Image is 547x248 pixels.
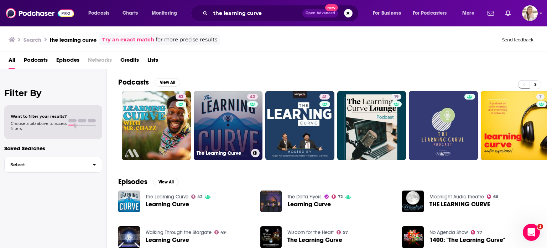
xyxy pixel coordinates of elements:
button: open menu [83,7,119,19]
h2: Episodes [118,177,147,186]
a: 72 [332,194,343,199]
a: Podcasts [24,54,48,69]
h2: Podcasts [118,78,149,87]
a: 42The Learning Curve [194,91,263,160]
a: 57 [337,230,348,234]
a: 1400: "The Learning Curve" [402,226,424,248]
span: 1 [537,224,543,229]
div: Search podcasts, credits, & more... [198,5,365,21]
span: 7 [539,93,542,101]
a: 41 [319,94,330,100]
a: No Agenda Show [429,229,468,236]
span: Want to filter your results? [11,114,67,119]
a: 77 [471,230,482,234]
img: User Profile [522,5,538,21]
button: View All [155,78,180,87]
h3: Search [24,36,41,43]
span: Logged in as acquavie [522,5,538,21]
a: 41 [265,91,334,160]
a: 42 [191,194,203,199]
p: Saved Searches [4,145,102,152]
a: Learning Curve [146,237,189,243]
span: Select [5,162,87,167]
span: Choose a tab above to access filters. [11,121,67,131]
a: 49 [214,230,226,234]
a: 1400: "The Learning Curve" [429,237,505,243]
span: Open Advanced [306,11,335,15]
h2: Filter By [4,88,102,98]
button: Send feedback [500,37,536,43]
input: Search podcasts, credits, & more... [210,7,302,19]
a: 19 [337,91,406,160]
img: Learning Curve [260,191,282,212]
span: The Learning Curve [287,237,342,243]
button: Open AdvancedNew [302,9,338,17]
a: All [9,54,15,69]
a: EpisodesView All [118,177,179,186]
iframe: Intercom live chat [523,224,540,241]
a: The Learning Curve [146,194,188,200]
span: New [325,4,338,11]
span: 19 [394,93,398,101]
span: 42 [250,93,255,101]
span: More [462,8,474,18]
span: Monitoring [152,8,177,18]
span: Podcasts [88,8,109,18]
a: Episodes [56,54,79,69]
a: Charts [118,7,142,19]
span: 49 [220,231,226,234]
span: For Business [373,8,401,18]
h3: The Learning Curve [197,150,248,156]
button: Select [4,157,102,173]
img: The Learning Curve [260,226,282,248]
a: Moonlight Audio Theatre [429,194,484,200]
a: THE LEARNING CURVE [429,201,490,207]
a: Learning Curve [287,201,331,207]
a: Learning Curve [146,201,189,207]
span: 52 [178,93,183,101]
span: 66 [493,195,498,198]
a: 19 [391,94,401,100]
a: 42 [247,94,258,100]
a: Show notifications dropdown [502,7,514,19]
button: open menu [368,7,410,19]
span: Networks [88,54,112,69]
h3: the learning curve [50,36,97,43]
a: The Delta Flyers [287,194,322,200]
a: Wisdom for the Heart [287,229,334,236]
a: Lists [147,54,158,69]
button: View All [153,178,179,186]
a: 52 [176,94,186,100]
button: Show profile menu [522,5,538,21]
img: Podchaser - Follow, Share and Rate Podcasts [6,6,74,20]
a: PodcastsView All [118,78,180,87]
a: Walking Through the Stargate [146,229,212,236]
img: THE LEARNING CURVE [402,191,424,212]
a: 66 [487,194,498,199]
img: Learning Curve [118,226,140,248]
span: 77 [477,231,482,234]
a: 52 [122,91,191,160]
span: for more precise results [156,36,217,44]
a: Credits [120,54,139,69]
a: Show notifications dropdown [485,7,497,19]
img: Learning Curve [118,191,140,212]
span: For Podcasters [413,8,447,18]
span: Charts [123,8,138,18]
a: 7 [536,94,545,100]
span: 41 [322,93,327,101]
